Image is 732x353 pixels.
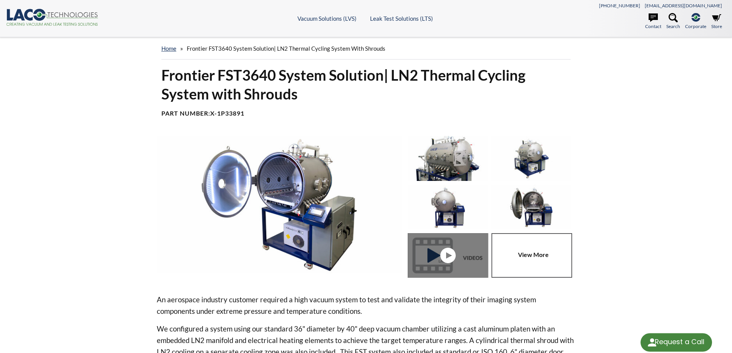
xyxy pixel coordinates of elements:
a: Search [666,13,680,30]
img: Thermal Cycling System (TVAC), front view, door open [491,185,571,229]
b: X-1P33891 [210,109,244,117]
a: [EMAIL_ADDRESS][DOMAIN_NAME] [645,3,722,8]
a: Contact [645,13,661,30]
div: Request a Call [641,333,712,351]
img: Thermal Cycling System (TVAC), port view [408,136,488,181]
a: Store [711,13,722,30]
p: An aerospace industry customer required a high vacuum system to test and validate the integrity o... [157,294,576,317]
span: Frontier FST3640 System Solution| LN2 Thermal Cycling System with Shrouds [187,45,385,52]
img: Thermal Cycling System (TVAC) - Front View [408,185,488,229]
img: Thermal Cycling System (TVAC) - Isometric View [491,136,571,181]
img: round button [646,336,658,348]
a: Leak Test Solutions (LTS) [370,15,433,22]
a: [PHONE_NUMBER] [599,3,640,8]
a: Vacuum Solutions (LVS) [297,15,357,22]
div: » [161,38,571,60]
a: home [161,45,176,52]
div: Request a Call [655,333,704,351]
img: Thermal Cycling System (TVAC), angled view, door open [157,136,402,273]
h4: Part Number: [161,109,571,118]
span: Corporate [685,23,706,30]
a: Thermal Cycling System (TVAC) - Front View [408,233,491,278]
h1: Frontier FST3640 System Solution| LN2 Thermal Cycling System with Shrouds [161,66,571,104]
